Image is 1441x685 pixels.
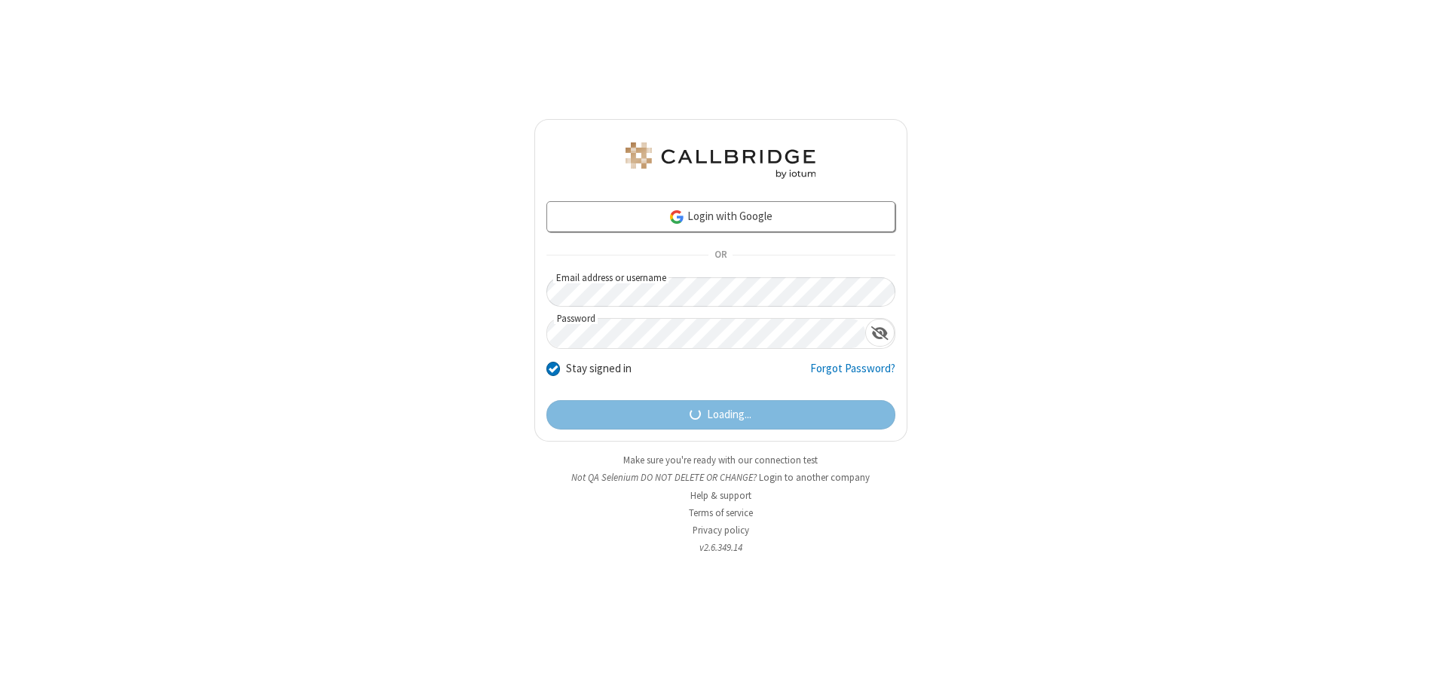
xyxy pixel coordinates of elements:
img: google-icon.png [668,209,685,225]
li: Not QA Selenium DO NOT DELETE OR CHANGE? [534,470,907,485]
button: Loading... [546,400,895,430]
span: OR [708,244,733,265]
a: Forgot Password? [810,360,895,389]
input: Email address or username [546,277,895,307]
span: Loading... [707,406,751,424]
a: Login with Google [546,201,895,231]
a: Privacy policy [693,524,749,537]
a: Terms of service [689,506,753,519]
button: Login to another company [759,470,870,485]
a: Make sure you're ready with our connection test [623,454,818,466]
input: Password [547,319,865,348]
div: Show password [865,319,895,347]
li: v2.6.349.14 [534,540,907,555]
img: QA Selenium DO NOT DELETE OR CHANGE [623,142,818,179]
label: Stay signed in [566,360,632,378]
a: Help & support [690,489,751,502]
